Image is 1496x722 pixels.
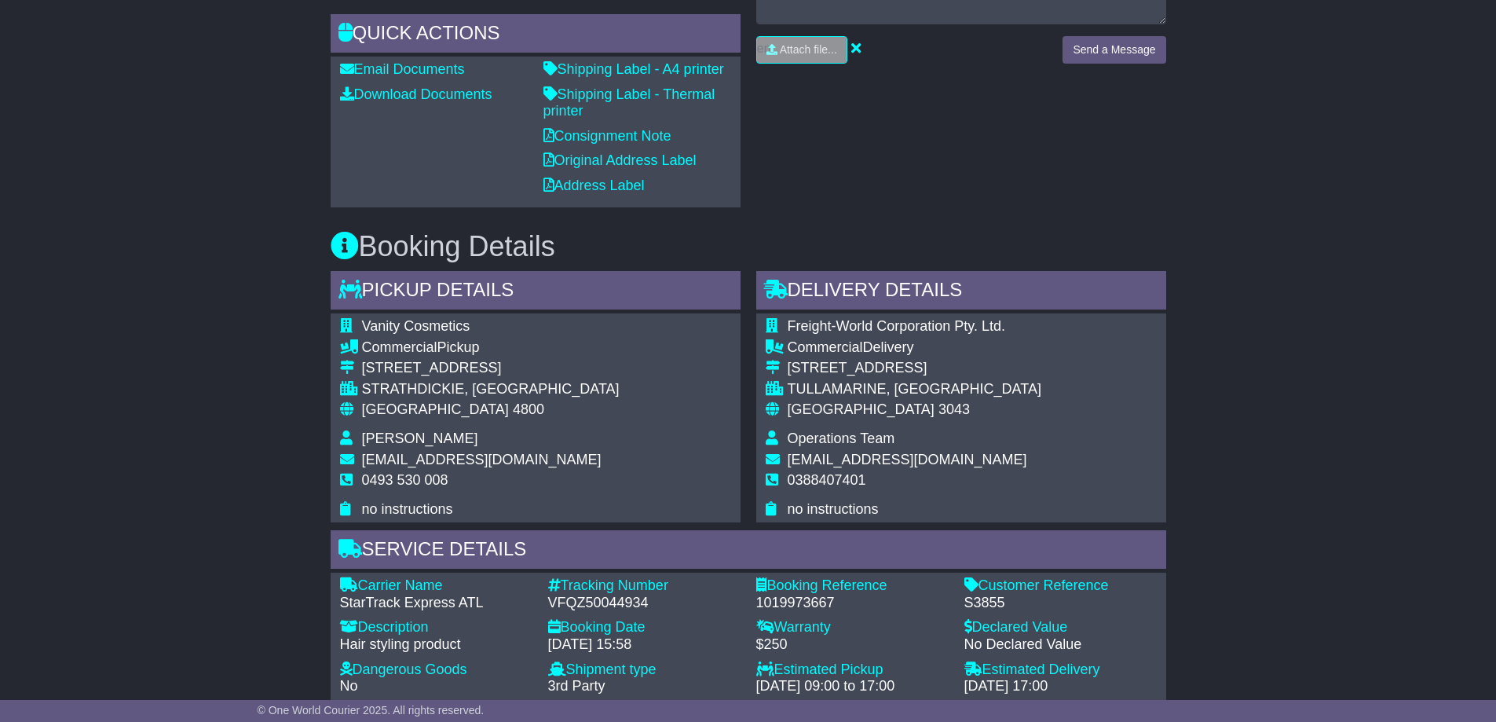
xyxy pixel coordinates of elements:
div: VFQZ50044934 [548,595,741,612]
div: 1019973667 [756,595,949,612]
div: Delivery Details [756,271,1166,313]
span: [GEOGRAPHIC_DATA] [362,401,509,417]
span: no instructions [362,501,453,517]
span: Commercial [788,339,863,355]
span: 3043 [938,401,970,417]
div: TULLAMARINE, [GEOGRAPHIC_DATA] [788,381,1041,398]
span: © One World Courier 2025. All rights reserved. [258,704,485,717]
div: [DATE] 15:58 [548,636,741,654]
div: [STREET_ADDRESS] [362,360,620,377]
span: 4800 [513,401,544,417]
button: Send a Message [1063,36,1165,64]
div: Warranty [756,619,949,636]
h3: Booking Details [331,231,1166,262]
span: 0388407401 [788,472,866,488]
span: 3rd Party [548,678,605,694]
a: Original Address Label [543,152,697,168]
div: Pickup Details [331,271,741,313]
a: Address Label [543,178,645,193]
div: Estimated Delivery [964,662,1157,679]
div: STRATHDICKIE, [GEOGRAPHIC_DATA] [362,381,620,398]
div: Booking Date [548,619,741,636]
a: Shipping Label - Thermal printer [543,86,715,119]
span: [EMAIL_ADDRESS][DOMAIN_NAME] [362,452,602,467]
div: [STREET_ADDRESS] [788,360,1041,377]
span: [GEOGRAPHIC_DATA] [788,401,935,417]
div: Booking Reference [756,577,949,595]
div: Dangerous Goods [340,662,532,679]
span: No [340,678,358,694]
div: [DATE] 17:00 [964,678,1157,695]
div: Estimated Pickup [756,662,949,679]
div: Pickup [362,339,620,357]
a: Email Documents [340,61,465,77]
a: Download Documents [340,86,492,102]
span: Commercial [362,339,437,355]
div: Hair styling product [340,636,532,654]
div: Delivery [788,339,1041,357]
div: Declared Value [964,619,1157,636]
div: Carrier Name [340,577,532,595]
div: Description [340,619,532,636]
div: S3855 [964,595,1157,612]
span: Vanity Cosmetics [362,318,470,334]
span: no instructions [788,501,879,517]
a: Shipping Label - A4 printer [543,61,724,77]
div: $250 [756,636,949,654]
div: StarTrack Express ATL [340,595,532,612]
span: [PERSON_NAME] [362,431,478,446]
div: Shipment type [548,662,741,679]
div: Customer Reference [964,577,1157,595]
span: Operations Team [788,431,895,446]
a: Consignment Note [543,128,671,144]
div: Quick Actions [331,14,741,57]
span: Freight-World Corporation Pty. Ltd. [788,318,1005,334]
span: [EMAIL_ADDRESS][DOMAIN_NAME] [788,452,1027,467]
div: Service Details [331,530,1166,573]
span: 0493 530 008 [362,472,448,488]
div: No Declared Value [964,636,1157,654]
div: [DATE] 09:00 to 17:00 [756,678,949,695]
div: Tracking Number [548,577,741,595]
